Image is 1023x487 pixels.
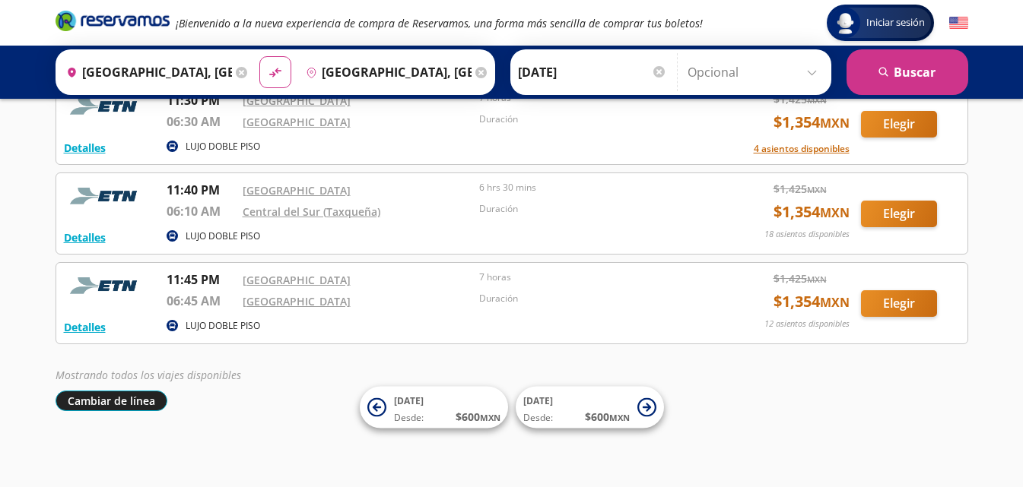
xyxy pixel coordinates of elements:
[243,273,351,287] a: [GEOGRAPHIC_DATA]
[394,394,424,407] span: [DATE]
[186,319,260,333] p: LUJO DOBLE PISO
[167,91,235,109] p: 11:30 PM
[56,368,241,382] em: Mostrando todos los viajes disponibles
[300,53,472,91] input: Buscar Destino
[167,112,235,131] p: 06:30 AM
[688,53,824,91] input: Opcional
[861,201,937,227] button: Elegir
[56,9,170,36] a: Brand Logo
[64,319,106,335] button: Detalles
[585,409,630,425] span: $ 600
[609,412,630,423] small: MXN
[774,91,827,107] span: $ 1,425
[820,204,850,221] small: MXN
[167,270,235,289] p: 11:45 PM
[949,14,968,33] button: English
[861,111,937,138] button: Elegir
[243,294,351,308] a: [GEOGRAPHIC_DATA]
[394,411,424,425] span: Desde:
[243,115,351,129] a: [GEOGRAPHIC_DATA]
[360,387,508,428] button: [DATE]Desde:$600MXN
[807,184,827,195] small: MXN
[774,201,850,223] span: $ 1,354
[860,15,931,30] span: Iniciar sesión
[456,409,500,425] span: $ 600
[774,270,827,286] span: $ 1,425
[479,202,709,216] p: Duración
[64,140,106,156] button: Detalles
[64,181,148,211] img: RESERVAMOS
[186,140,260,153] p: LUJO DOBLE PISO
[56,9,170,32] i: Brand Logo
[167,181,235,199] p: 11:40 PM
[820,115,850,131] small: MXN
[479,292,709,305] p: Duración
[764,228,850,241] p: 18 asientos disponibles
[774,111,850,134] span: $ 1,354
[774,181,827,197] span: $ 1,425
[479,270,709,284] p: 7 horas
[64,91,148,122] img: RESERVAMOS
[807,274,827,285] small: MXN
[774,290,850,313] span: $ 1,354
[167,292,235,310] p: 06:45 AM
[479,181,709,194] p: 6 hrs 30 mins
[167,202,235,220] p: 06:10 AM
[820,294,850,311] small: MXN
[64,229,106,245] button: Detalles
[847,49,968,95] button: Buscar
[523,411,553,425] span: Desde:
[754,142,850,156] button: 4 asientos disponibles
[243,93,351,108] a: [GEOGRAPHIC_DATA]
[480,412,500,423] small: MXN
[243,183,351,198] a: [GEOGRAPHIC_DATA]
[807,94,827,106] small: MXN
[479,112,709,126] p: Duración
[764,318,850,330] p: 12 asientos disponibles
[523,394,553,407] span: [DATE]
[518,53,667,91] input: Elegir Fecha
[60,53,232,91] input: Buscar Origen
[186,229,260,243] p: LUJO DOBLE PISO
[176,16,703,30] em: ¡Bienvenido a la nueva experiencia de compra de Reservamos, una forma más sencilla de comprar tus...
[56,391,167,411] button: Cambiar de línea
[861,290,937,317] button: Elegir
[64,270,148,301] img: RESERVAMOS
[516,387,664,428] button: [DATE]Desde:$600MXN
[243,204,380,219] a: Central del Sur (Taxqueña)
